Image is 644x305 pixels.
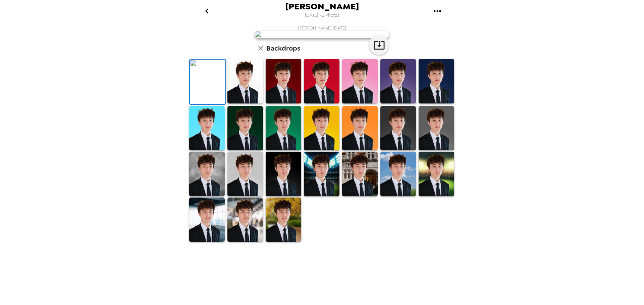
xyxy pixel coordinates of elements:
img: Original [190,60,225,104]
span: [PERSON_NAME] [285,2,359,11]
img: user [255,31,389,38]
h6: Backdrops [266,43,300,54]
span: [PERSON_NAME] , [DATE] [298,25,346,31]
span: [DATE] • 2 Photos [305,11,339,20]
